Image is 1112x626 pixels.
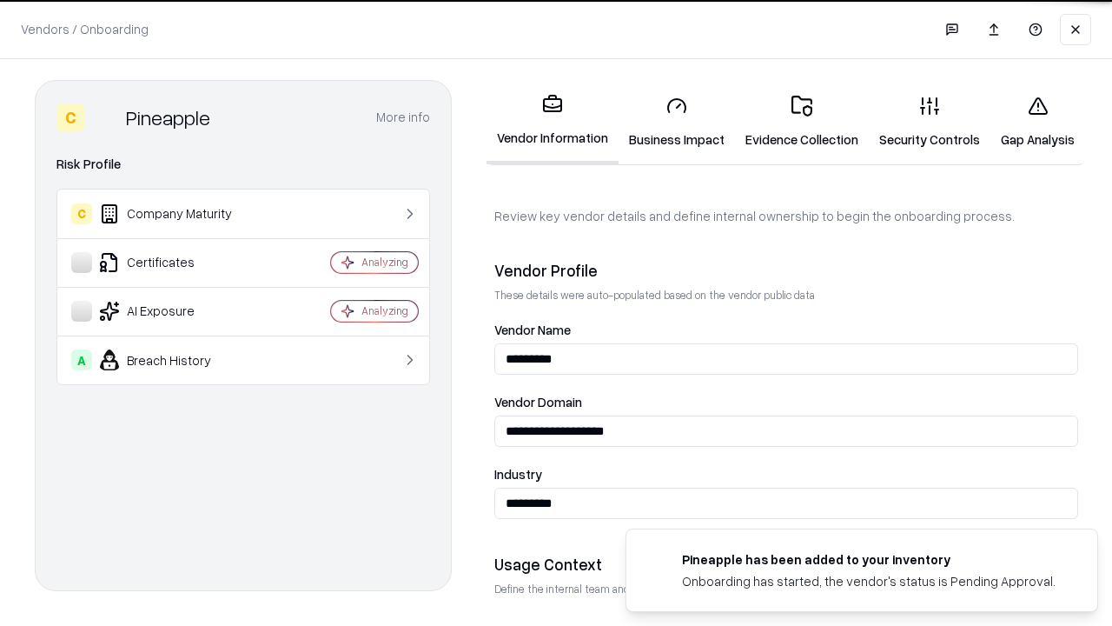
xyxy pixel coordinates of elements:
p: Define the internal team and reason for using this vendor. This helps assess business relevance a... [494,582,1078,596]
div: Risk Profile [56,154,430,175]
div: Pineapple [126,103,210,131]
img: pineappleenergy.com [647,550,668,571]
a: Gap Analysis [990,82,1085,163]
div: Breach History [71,350,279,370]
div: AI Exposure [71,301,279,322]
div: Onboarding has started, the vendor's status is Pending Approval. [682,572,1056,590]
div: Pineapple has been added to your inventory [682,550,1056,569]
div: C [71,203,92,224]
div: Company Maturity [71,203,279,224]
p: Review key vendor details and define internal ownership to begin the onboarding process. [494,207,1078,225]
div: Analyzing [361,255,408,270]
p: These details were auto-populated based on the vendor public data [494,288,1078,303]
div: A [71,350,92,370]
label: Vendor Domain [494,396,1078,409]
label: Industry [494,468,1078,481]
label: Vendor Name [494,323,1078,336]
div: Certificates [71,252,279,273]
p: Vendors / Onboarding [21,20,149,38]
a: Business Impact [619,82,735,163]
a: Vendor Information [486,80,619,164]
div: Vendor Profile [494,260,1078,281]
button: More info [376,102,430,133]
div: C [56,103,84,131]
a: Security Controls [869,82,990,163]
a: Evidence Collection [735,82,869,163]
div: Analyzing [361,303,408,318]
img: Pineapple [91,103,119,131]
div: Usage Context [494,554,1078,575]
